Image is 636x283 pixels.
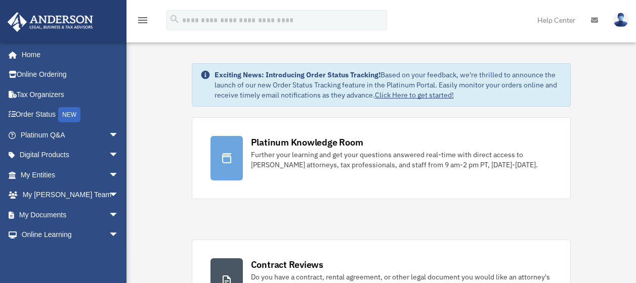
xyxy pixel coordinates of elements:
[169,14,180,25] i: search
[109,185,129,206] span: arrow_drop_down
[251,258,323,271] div: Contract Reviews
[375,90,454,100] a: Click Here to get started!
[109,145,129,166] span: arrow_drop_down
[7,125,134,145] a: Platinum Q&Aarrow_drop_down
[215,70,380,79] strong: Exciting News: Introducing Order Status Tracking!
[109,205,129,225] span: arrow_drop_down
[109,225,129,246] span: arrow_drop_down
[7,44,129,65] a: Home
[7,245,134,265] a: Billingarrow_drop_down
[109,165,129,185] span: arrow_drop_down
[215,70,563,100] div: Based on your feedback, we're thrilled to announce the launch of our new Order Status Tracking fe...
[58,107,80,122] div: NEW
[7,65,134,85] a: Online Ordering
[7,185,134,205] a: My [PERSON_NAME] Teamarrow_drop_down
[7,105,134,125] a: Order StatusNEW
[613,13,628,27] img: User Pic
[7,205,134,225] a: My Documentsarrow_drop_down
[137,18,149,26] a: menu
[109,125,129,146] span: arrow_drop_down
[192,117,571,199] a: Platinum Knowledge Room Further your learning and get your questions answered real-time with dire...
[137,14,149,26] i: menu
[5,12,96,32] img: Anderson Advisors Platinum Portal
[251,136,363,149] div: Platinum Knowledge Room
[7,84,134,105] a: Tax Organizers
[251,150,553,170] div: Further your learning and get your questions answered real-time with direct access to [PERSON_NAM...
[7,145,134,165] a: Digital Productsarrow_drop_down
[7,225,134,245] a: Online Learningarrow_drop_down
[7,165,134,185] a: My Entitiesarrow_drop_down
[109,245,129,265] span: arrow_drop_down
